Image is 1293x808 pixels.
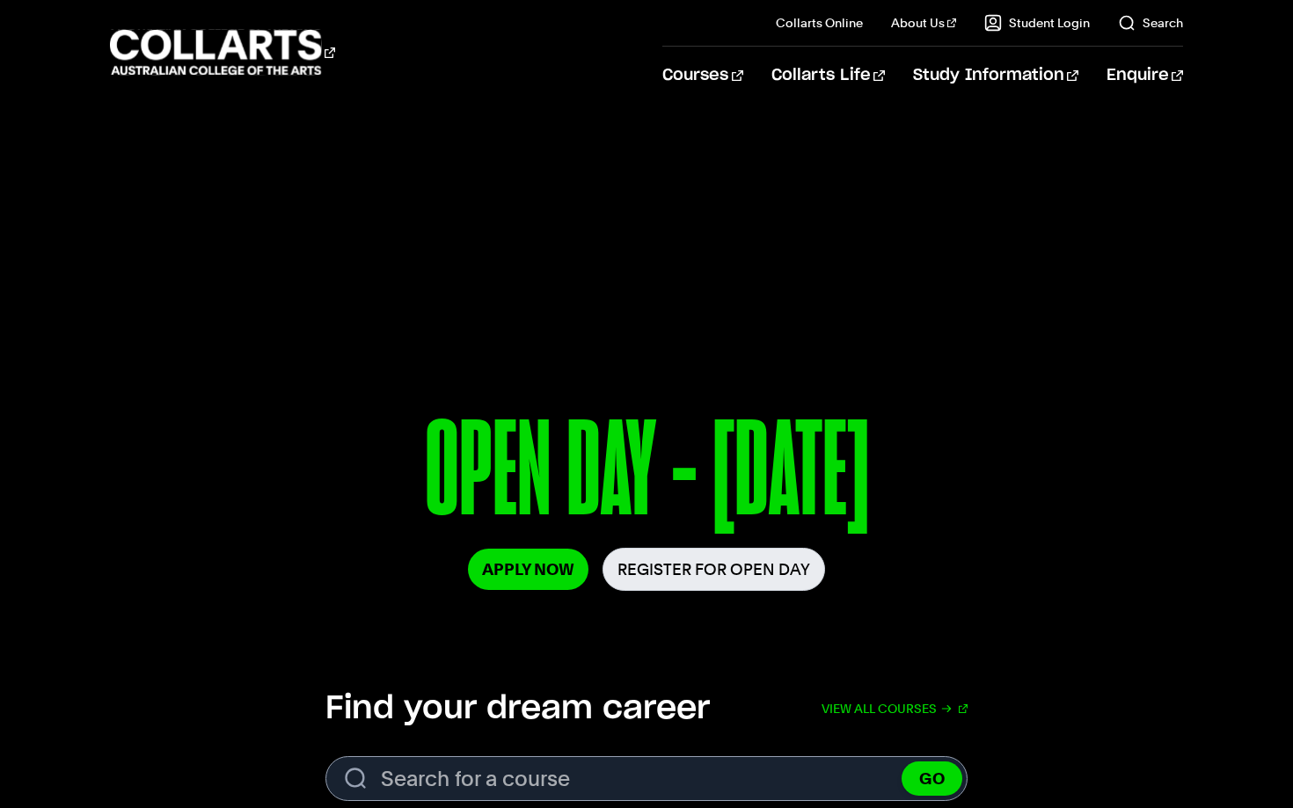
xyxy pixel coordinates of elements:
a: Collarts Online [776,14,863,32]
a: Search [1118,14,1183,32]
a: Collarts Life [771,47,885,105]
h2: Find your dream career [325,689,710,728]
a: Study Information [913,47,1078,105]
a: Courses [662,47,742,105]
a: Enquire [1107,47,1183,105]
p: OPEN DAY - [DATE] [123,403,1170,548]
a: Student Login [984,14,1090,32]
a: About Us [891,14,956,32]
button: GO [902,761,962,796]
form: Search [325,756,968,801]
a: Apply Now [468,549,588,590]
input: Search for a course [325,756,968,801]
a: View all courses [822,689,968,728]
div: Go to homepage [110,27,335,77]
a: Register for Open Day [603,548,825,591]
